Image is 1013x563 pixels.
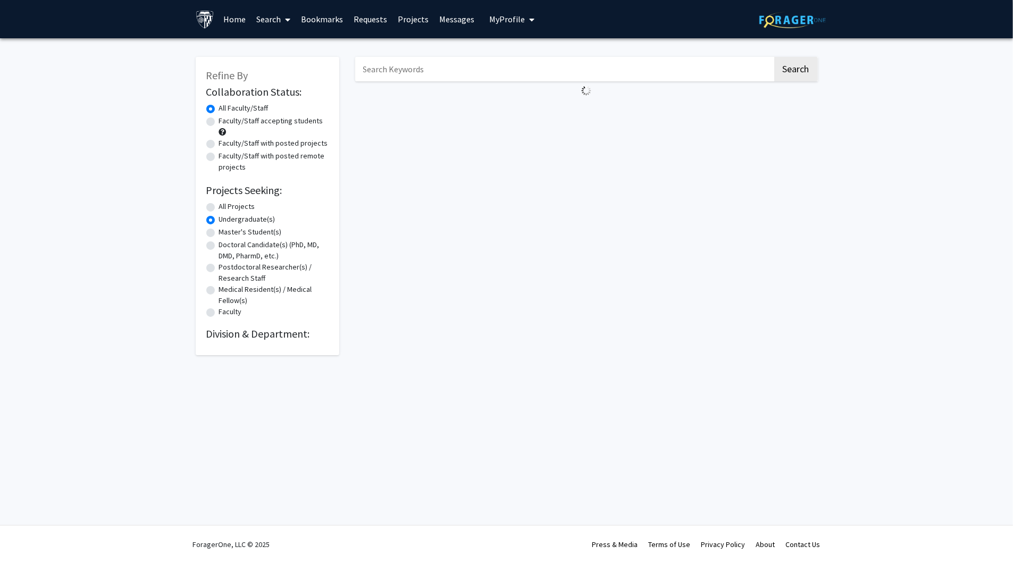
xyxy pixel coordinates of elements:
[348,1,392,38] a: Requests
[219,226,282,238] label: Master's Student(s)
[193,526,270,563] div: ForagerOne, LLC © 2025
[592,540,638,549] a: Press & Media
[206,86,329,98] h2: Collaboration Status:
[219,150,329,173] label: Faculty/Staff with posted remote projects
[649,540,691,549] a: Terms of Use
[219,115,323,127] label: Faculty/Staff accepting students
[774,57,818,81] button: Search
[355,57,773,81] input: Search Keywords
[219,214,275,225] label: Undergraduate(s)
[251,1,296,38] a: Search
[206,184,329,197] h2: Projects Seeking:
[219,306,242,317] label: Faculty
[701,540,746,549] a: Privacy Policy
[219,138,328,149] label: Faculty/Staff with posted projects
[296,1,348,38] a: Bookmarks
[218,1,251,38] a: Home
[219,103,269,114] label: All Faculty/Staff
[786,540,821,549] a: Contact Us
[756,540,775,549] a: About
[355,100,818,124] nav: Page navigation
[219,262,329,284] label: Postdoctoral Researcher(s) / Research Staff
[196,10,214,29] img: Johns Hopkins University Logo
[759,12,826,28] img: ForagerOne Logo
[219,284,329,306] label: Medical Resident(s) / Medical Fellow(s)
[577,81,596,100] img: Loading
[392,1,434,38] a: Projects
[219,239,329,262] label: Doctoral Candidate(s) (PhD, MD, DMD, PharmD, etc.)
[434,1,480,38] a: Messages
[8,515,45,555] iframe: Chat
[489,14,525,24] span: My Profile
[219,201,255,212] label: All Projects
[206,69,248,82] span: Refine By
[206,327,329,340] h2: Division & Department:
